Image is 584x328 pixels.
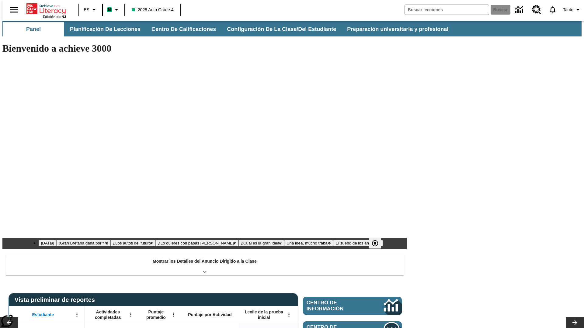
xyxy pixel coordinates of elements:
[188,312,231,317] span: Puntaje por Actividad
[26,3,66,15] a: Portada
[56,240,110,246] button: Diapositiva 2 ¡Gran Bretaña gana por fin!
[222,22,341,36] button: Configuración de la clase/del estudiante
[81,4,100,15] button: Lenguaje: ES, Selecciona un idioma
[132,7,174,13] span: 2025 Auto Grade 4
[238,240,284,246] button: Diapositiva 5 ¿Cuál es la gran idea?
[2,22,454,36] div: Subbarra de navegación
[110,240,156,246] button: Diapositiva 3 ¿Los autos del futuro?
[566,317,584,328] button: Carrusel de lecciones, seguir
[26,2,66,19] div: Portada
[342,22,453,36] button: Preparación universitaria y profesional
[2,21,582,36] div: Subbarra de navegación
[284,310,294,319] button: Abrir menú
[39,240,56,246] button: Diapositiva 1 Día del Trabajo
[72,310,82,319] button: Abrir menú
[5,255,404,275] div: Mostrar los Detalles del Anuncio Dirigido a la Clase
[105,4,123,15] button: Boost El color de la clase es verde menta. Cambiar el color de la clase.
[545,2,561,18] a: Notificaciones
[126,310,135,319] button: Abrir menú
[65,22,145,36] button: Planificación de lecciones
[405,5,489,15] input: Buscar campo
[32,312,54,317] span: Estudiante
[156,240,238,246] button: Diapositiva 4 ¿Lo quieres con papas fritas?
[108,6,111,13] span: B
[512,2,528,18] a: Centro de información
[369,238,381,249] button: Pausar
[5,1,23,19] button: Abrir el menú lateral
[561,4,584,15] button: Perfil/Configuración
[141,309,171,320] span: Puntaje promedio
[153,258,257,265] p: Mostrar los Detalles del Anuncio Dirigido a la Clase
[307,300,363,312] span: Centro de información
[147,22,221,36] button: Centro de calificaciones
[333,240,383,246] button: Diapositiva 7 El sueño de los animales
[88,309,128,320] span: Actividades completadas
[2,43,407,54] h1: Bienvenido a achieve 3000
[284,240,333,246] button: Diapositiva 6 Una idea, mucho trabajo
[15,296,98,303] span: Vista preliminar de reportes
[84,7,89,13] span: ES
[563,7,573,13] span: Tauto
[303,297,402,315] a: Centro de información
[3,22,64,36] button: Panel
[242,309,286,320] span: Lexile de la prueba inicial
[369,238,387,249] div: Pausar
[528,2,545,18] a: Centro de recursos, Se abrirá en una pestaña nueva.
[43,15,66,19] span: Edición de NJ
[169,310,178,319] button: Abrir menú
